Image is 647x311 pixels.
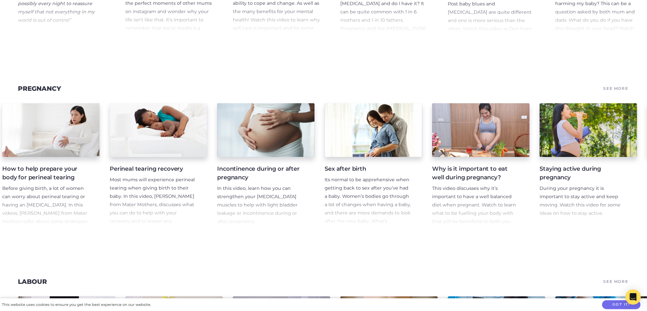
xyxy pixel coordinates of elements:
[217,185,298,224] span: In this video, learn how you can strengthen your [MEDICAL_DATA] muscles to help with light bladde...
[325,177,411,257] span: Its normal to be apprehensive when getting back to sex after you’ve had a baby. Women’s bodies go...
[2,185,87,241] span: Before giving birth, a lot of women can worry about perineal tearing or having an [MEDICAL_DATA]....
[217,103,314,226] a: Incontinence during or after pregnancy In this video, learn how you can strengthen your [MEDICAL_...
[325,165,412,173] h4: Sex after birth
[540,165,627,182] h4: Staying active during pregnancy
[432,185,516,233] span: This video discusses why it’s important to have a well balanced diet when pregnant. Watch to lear...
[18,32,105,82] p: ParentTV expert, [PERSON_NAME] talks about parent stress and worry and provides tips of ways we c...
[325,103,422,226] a: Sex after birth Its normal to be apprehensive when getting back to sex after you’ve had a baby. W...
[432,103,529,226] a: Why is it important to eat well during pregnancy? This video discusses why it’s important to have...
[540,185,620,216] span: During your pregnancy it is important to stay active and keep moving. Watch this video for some i...
[110,165,197,173] h4: Perineal tearing recovery
[448,1,532,40] span: Post baby blues and [MEDICAL_DATA] are quite different and one is more serious than the other. Wa...
[602,277,629,286] a: See More
[18,278,47,285] a: Labour
[110,103,207,226] a: Perineal tearing recovery Most mums will experience perineal tearing when giving birth to their b...
[217,165,304,182] h4: Incontinence during or after pregnancy
[2,301,151,308] div: This website uses cookies to ensure you get the best experience on our website.
[540,103,637,226] a: Staying active during pregnancy During your pregnancy it is important to stay active and keep mov...
[2,165,89,182] h4: How to help prepare your body for perineal tearing
[2,103,99,226] a: How to help prepare your body for perineal tearing Before giving birth, a lot of women can worry ...
[18,85,61,92] a: Pregnancy
[602,84,629,93] a: See More
[432,165,519,182] h4: Why is it important to eat well during pregnancy?
[110,177,195,240] span: Most mums will experience perineal tearing when giving birth to their baby. In this video, [PERSO...
[625,289,641,305] div: Open Intercom Messenger
[602,300,640,309] button: Got it!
